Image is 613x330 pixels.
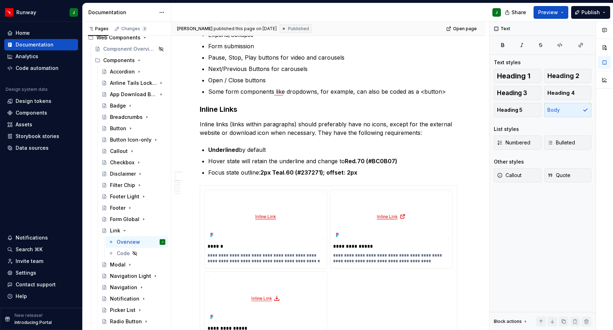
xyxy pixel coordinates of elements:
[512,9,526,16] span: Share
[16,281,56,288] div: Contact support
[99,225,168,236] a: Link
[15,313,43,318] p: New release!
[117,250,130,257] div: Code
[4,107,78,119] a: Components
[99,259,168,270] a: Modal
[16,109,47,116] div: Components
[494,86,541,100] button: Heading 3
[99,180,168,191] a: Filter Chip
[208,146,239,153] strong: Underlined
[73,10,75,15] div: J
[494,69,541,83] button: Heading 1
[547,89,575,97] span: Heading 4
[496,10,498,15] div: J
[162,238,163,246] div: J
[581,9,600,16] span: Publish
[4,232,78,243] button: Notifications
[547,172,570,179] span: Quote
[4,131,78,142] a: Storybook stories
[544,86,592,100] button: Heading 4
[497,89,527,97] span: Heading 3
[4,244,78,255] button: Search ⌘K
[16,121,32,128] div: Assets
[16,246,43,253] div: Search ⌘K
[4,142,78,154] a: Data sources
[4,27,78,39] a: Home
[110,318,142,325] div: Radio Button
[92,43,168,55] a: Component Overview
[16,29,30,37] div: Home
[85,32,168,43] div: Web Components
[99,77,168,89] a: Airline Tails Lockup
[444,24,480,34] a: Open page
[494,319,522,324] div: Block actions
[501,6,531,19] button: Share
[88,9,155,16] div: Documentation
[99,66,168,77] a: Accordion
[208,87,457,96] p: Some form components like dropdowns, for example, can also be coded as a <button>
[4,51,78,62] a: Analytics
[103,45,156,53] div: Component Overview
[110,193,139,200] div: Footer Light
[88,26,109,32] div: Pages
[497,139,530,146] span: Numbered
[16,234,48,241] div: Notifications
[99,145,168,157] a: Callout
[110,136,151,143] div: Button Icon-only
[16,133,59,140] div: Storybook stories
[4,291,78,302] button: Help
[99,168,168,180] a: Disclaimer
[544,168,592,182] button: Quote
[142,26,147,32] span: 3
[1,5,81,20] button: RunwayJ
[117,238,140,246] div: Overview
[453,26,477,32] span: Open page
[110,216,139,223] div: Form Global
[99,157,168,168] a: Checkbox
[16,269,36,276] div: Settings
[110,261,126,268] div: Modal
[494,168,541,182] button: Callout
[110,68,135,75] div: Accordion
[494,158,524,165] div: Other styles
[345,158,397,165] strong: Red.70 (#BC0B07)
[99,123,168,134] a: Button
[544,69,592,83] button: Heading 2
[4,279,78,290] button: Contact support
[538,9,558,16] span: Preview
[110,102,126,109] div: Badge
[110,125,126,132] div: Button
[99,304,168,316] a: Picker List
[16,293,27,300] div: Help
[15,320,52,325] p: Introducing Portal
[110,204,126,211] div: Footer
[103,57,135,64] div: Components
[99,293,168,304] a: Notification
[16,98,51,105] div: Design tokens
[200,104,457,114] h3: Inline Links
[92,55,168,66] div: Components
[494,103,541,117] button: Heading 5
[208,65,457,73] p: Next/Previous Buttons for carousels
[16,41,54,48] div: Documentation
[110,91,157,98] div: App Download Button
[177,26,212,32] span: [PERSON_NAME]
[99,191,168,202] a: Footer Light
[99,89,168,100] a: App Download Button
[544,136,592,150] button: Bulleted
[110,148,128,155] div: Callout
[99,214,168,225] a: Form Global
[5,8,13,17] img: 6b187050-a3ed-48aa-8485-808e17fcee26.png
[110,182,135,189] div: Filter Chip
[99,111,168,123] a: Breadcrumbs
[16,144,49,152] div: Data sources
[534,6,568,19] button: Preview
[497,172,521,179] span: Callout
[110,227,120,234] div: Link
[16,53,38,60] div: Analytics
[99,282,168,293] a: Navigation
[208,76,457,84] p: Open / Close buttons
[494,317,528,326] div: Block actions
[110,114,143,121] div: Breadcrumbs
[110,273,151,280] div: Navigation Light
